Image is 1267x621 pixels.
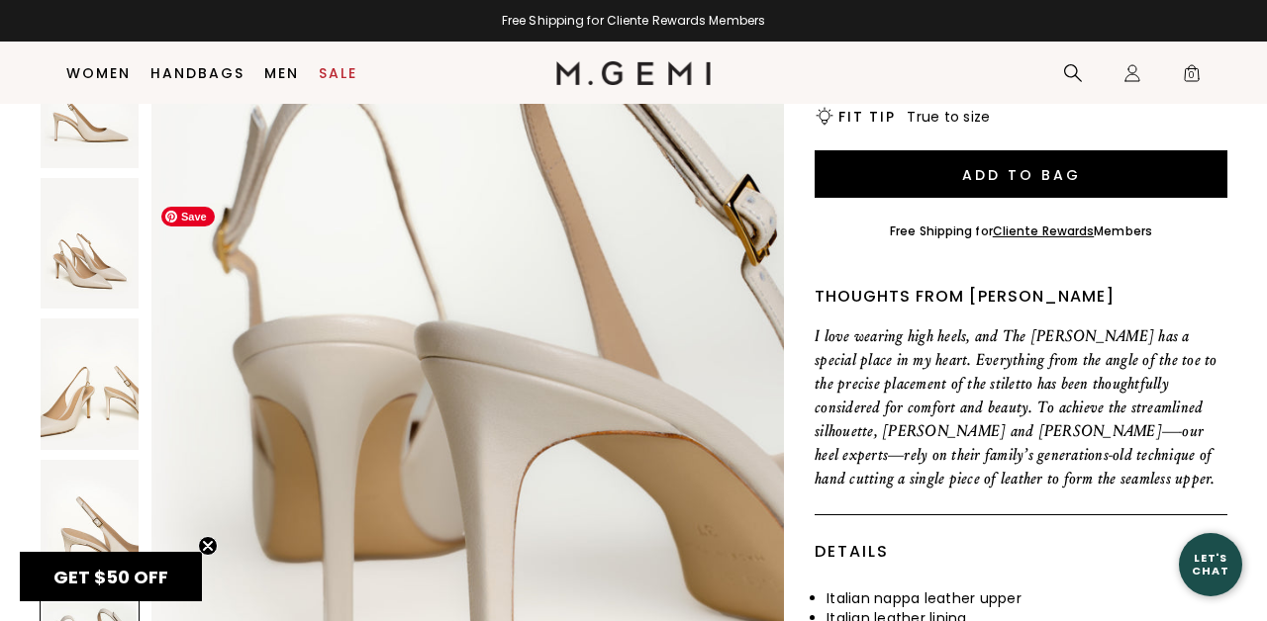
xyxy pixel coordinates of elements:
[993,222,1095,239] a: Cliente Rewards
[838,109,895,125] h2: Fit Tip
[150,65,244,81] a: Handbags
[815,515,1227,588] div: Details
[1179,552,1242,577] div: Let's Chat
[41,178,139,310] img: The Valeria 80mm
[556,61,712,85] img: M.Gemi
[41,318,139,450] img: The Valeria 80mm
[161,207,215,226] span: Save
[890,223,1152,239] div: Free Shipping for Members
[1182,67,1202,87] span: 0
[319,65,357,81] a: Sale
[53,565,168,589] span: GET $50 OFF
[907,107,990,127] span: True to size
[41,460,139,591] img: The Valeria 80mm
[815,324,1227,490] p: I love wearing high heels, and The [PERSON_NAME] has a special place in my heart. Everything from...
[815,285,1227,309] div: Thoughts from [PERSON_NAME]
[66,65,131,81] a: Women
[264,65,299,81] a: Men
[198,536,218,556] button: Close teaser
[827,588,1227,608] li: Italian nappa leather upper
[815,150,1227,198] button: Add to Bag
[20,552,202,601] div: GET $50 OFFClose teaser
